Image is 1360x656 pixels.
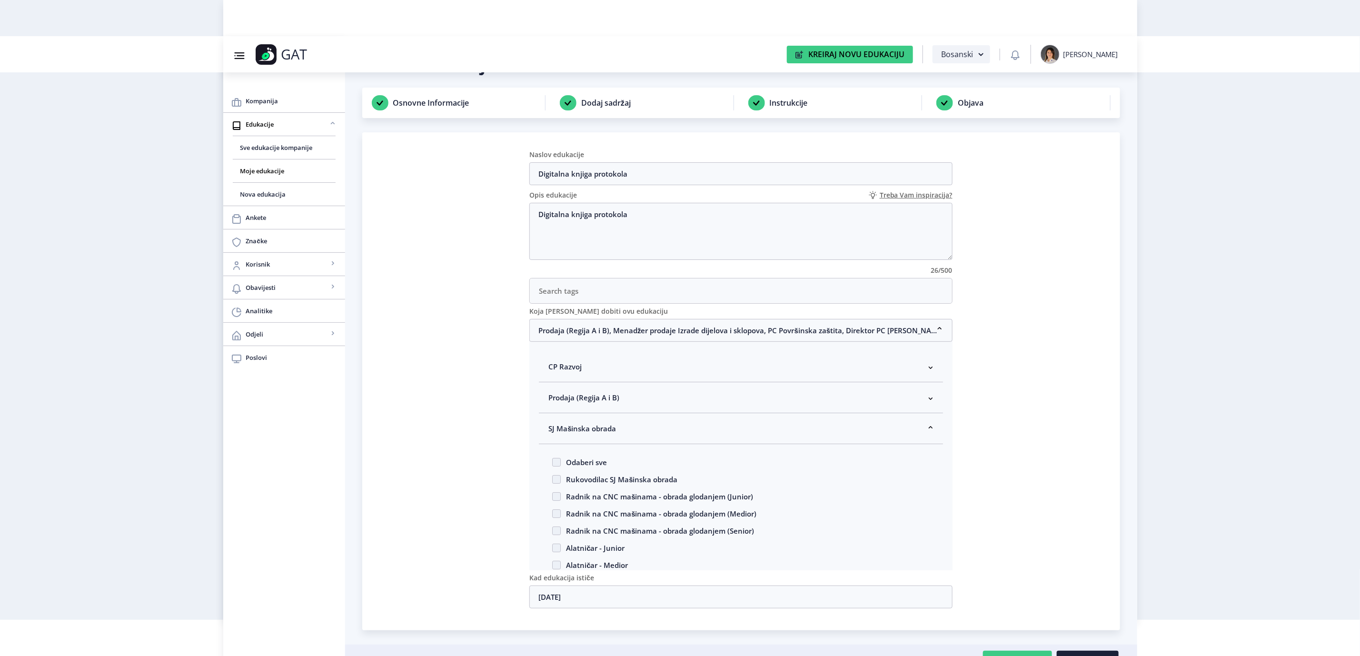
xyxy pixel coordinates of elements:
[787,46,913,63] button: Kreiraj Novu Edukaciju
[529,308,668,315] label: Koja [PERSON_NAME] dobiti ovu edukaciju
[548,361,582,372] span: CP Razvoj
[223,229,345,252] a: Značke
[561,525,754,537] span: Radnik na CNC mašinama - obrada glodanjem (Senior)
[529,151,584,159] label: Naslov edukacije
[281,50,308,59] p: GAT
[223,299,345,322] a: Analitike
[529,574,594,582] label: Kad edukacija ističe
[529,586,953,608] input: Datum isteka
[240,165,328,177] span: Moje edukacije
[223,323,345,346] a: Odjeli
[958,98,983,108] span: Objava
[529,162,953,185] input: Naslov edukacije
[561,457,607,468] span: Odaberi sve
[372,95,388,110] img: checkmark.svg
[223,253,345,276] a: Korisnik
[393,98,469,108] span: Osnovne Informacije
[246,352,338,363] span: Poslovi
[233,183,336,206] a: Nova edukacija
[240,142,328,153] span: Sve edukacije kompanije
[223,276,345,299] a: Obavijesti
[770,98,808,108] span: Instrukcije
[529,319,953,342] nb-accordion-item-header: Prodaja (Regija A i B), Menadžer prodaje Izrade dijelova i sklopova, PC Površinska zaštita, Direk...
[748,95,765,110] img: checkmark.svg
[561,508,756,519] span: Radnik na CNC mašinama - obrada glodanjem (Medior)
[233,136,336,159] a: Sve edukacije kompanije
[246,212,338,223] span: Ankete
[530,279,952,303] input: Search tags
[246,95,338,107] span: Kompanija
[561,542,625,554] span: Alatničar - Junior
[931,267,953,274] label: 26/500
[1063,50,1118,59] div: [PERSON_NAME]
[246,328,328,340] span: Odjeli
[233,159,336,182] a: Moje edukacije
[548,423,616,434] span: SJ Mašinska obrada
[223,206,345,229] a: Ankete
[246,119,328,130] span: Edukacije
[866,190,880,201] img: need-inspiration-icon.svg
[529,191,577,199] label: Opis edukacije
[933,45,990,63] button: Bosanski
[936,95,953,110] img: checkmark.svg
[223,113,345,136] a: Edukacije
[880,190,953,199] span: Treba Vam inspiracija?
[246,258,328,270] span: Korisnik
[240,189,328,200] span: Nova edukacija
[223,89,345,112] a: Kompanija
[561,491,753,502] span: Radnik na CNC mašinama - obrada glodanjem (Junior)
[795,50,804,59] img: create-new-education-icon.svg
[561,559,628,571] span: Alatničar - Medior
[223,346,345,369] a: Poslovi
[561,474,677,485] span: Rukovodilac SJ Mašinska obrada
[246,235,338,247] span: Značke
[246,282,328,293] span: Obavijesti
[560,95,576,110] img: checkmark.svg
[581,98,631,108] span: Dodaj sadržaj
[256,44,368,65] a: GAT
[246,305,338,317] span: Analitike
[548,392,619,403] span: Prodaja (Regija A i B)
